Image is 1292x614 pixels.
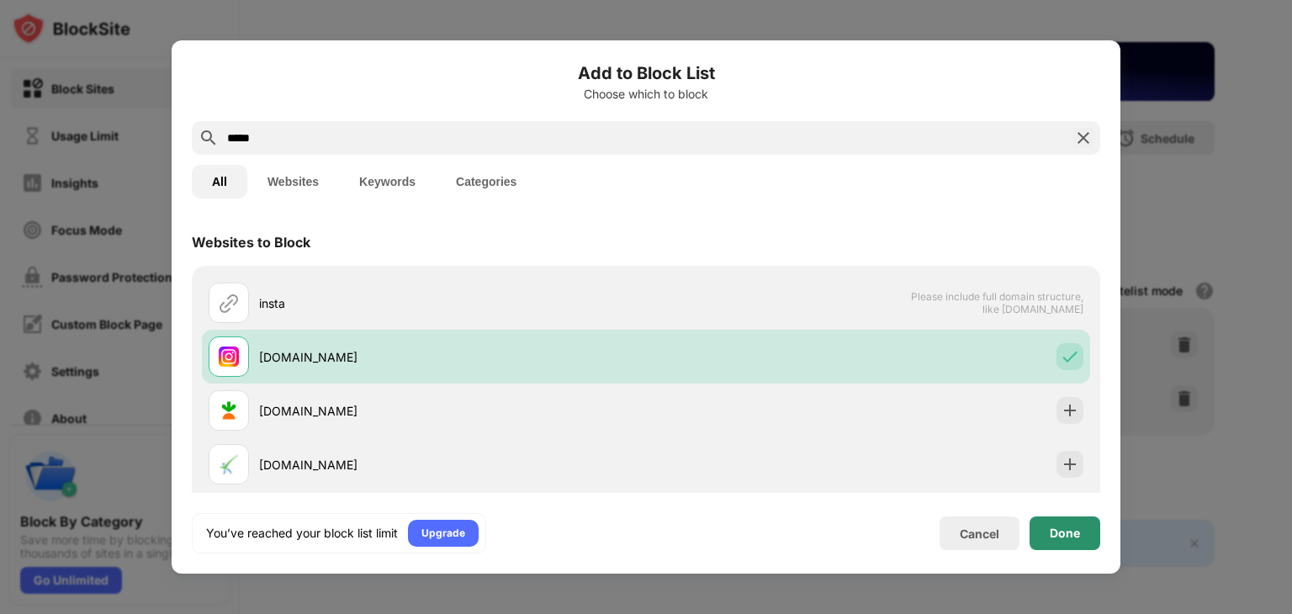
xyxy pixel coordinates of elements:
[192,61,1100,86] h6: Add to Block List
[206,525,398,542] div: You’ve reached your block list limit
[960,527,999,541] div: Cancel
[192,165,247,198] button: All
[192,87,1100,101] div: Choose which to block
[339,165,436,198] button: Keywords
[259,456,646,474] div: [DOMAIN_NAME]
[199,128,219,148] img: search.svg
[421,525,465,542] div: Upgrade
[436,165,537,198] button: Categories
[219,454,239,474] img: favicons
[219,400,239,421] img: favicons
[259,402,646,420] div: [DOMAIN_NAME]
[192,234,310,251] div: Websites to Block
[219,293,239,313] img: url.svg
[259,348,646,366] div: [DOMAIN_NAME]
[910,290,1083,315] span: Please include full domain structure, like [DOMAIN_NAME]
[219,347,239,367] img: favicons
[247,165,339,198] button: Websites
[1050,527,1080,540] div: Done
[1073,128,1093,148] img: search-close
[259,294,646,312] div: insta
